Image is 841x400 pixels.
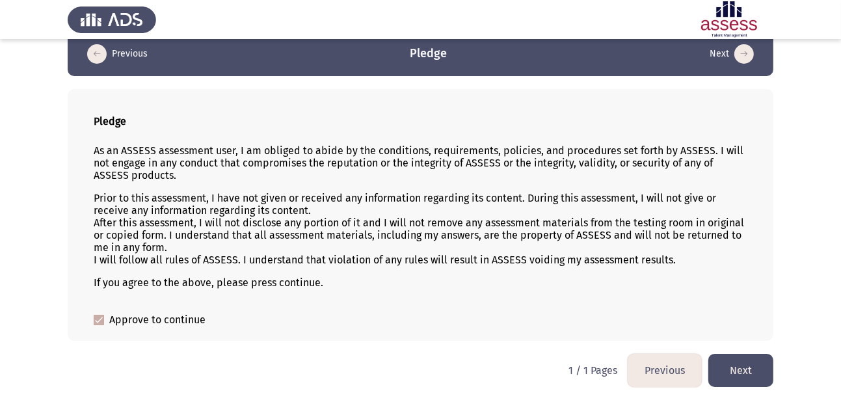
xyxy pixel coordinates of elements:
[94,192,747,266] p: Prior to this assessment, I have not given or received any information regarding its content. Dur...
[68,1,156,38] img: Assess Talent Management logo
[628,354,702,387] button: load previous page
[94,115,126,127] b: Pledge
[109,312,206,328] span: Approve to continue
[83,44,152,64] button: load previous page
[708,354,773,387] button: load next page
[94,276,747,289] p: If you agree to the above, please press continue.
[410,46,447,62] h3: Pledge
[685,1,773,38] img: Assessment logo of ASSESS English Language Assessment (3 Module) (Ba - IB)
[568,364,617,377] p: 1 / 1 Pages
[94,144,747,181] p: As an ASSESS assessment user, I am obliged to abide by the conditions, requirements, policies, an...
[706,44,758,64] button: load next page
